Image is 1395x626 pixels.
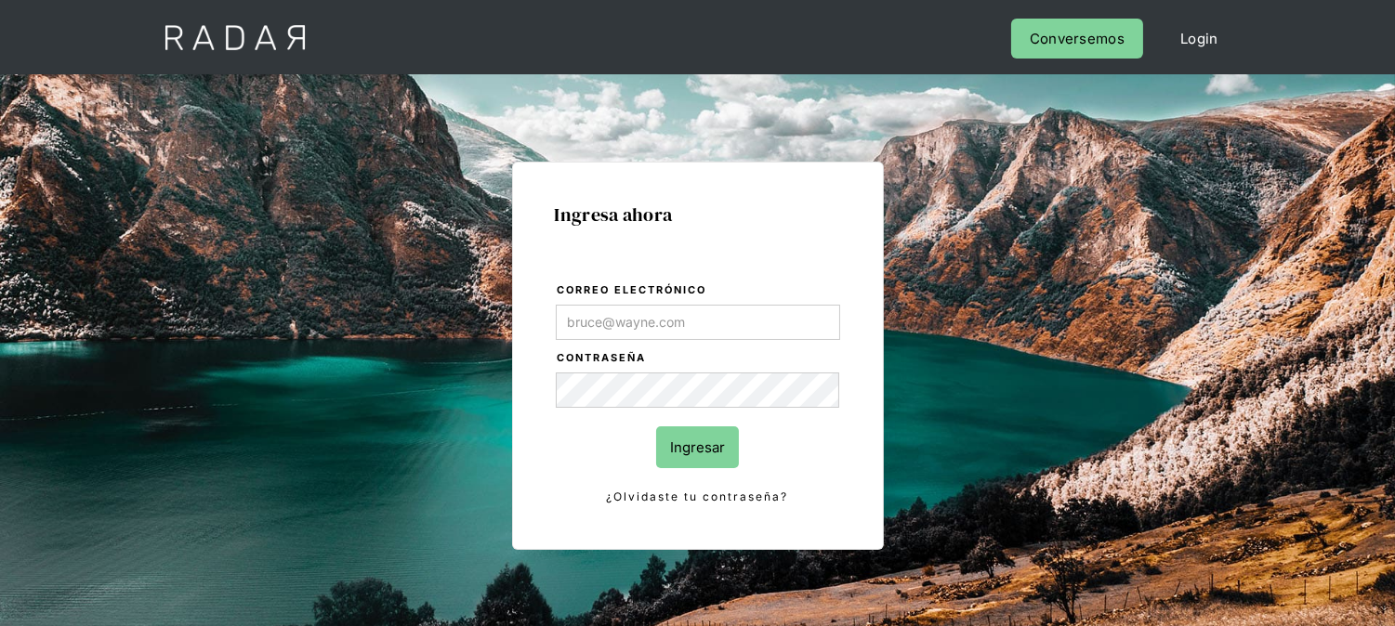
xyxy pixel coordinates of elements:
[558,349,840,368] label: Contraseña
[1011,19,1143,59] a: Conversemos
[656,426,739,468] input: Ingresar
[555,280,841,507] form: Login Form
[558,281,840,300] label: Correo electrónico
[556,487,840,507] a: ¿Olvidaste tu contraseña?
[556,305,840,340] input: bruce@wayne.com
[555,204,841,225] h1: Ingresa ahora
[1162,19,1237,59] a: Login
